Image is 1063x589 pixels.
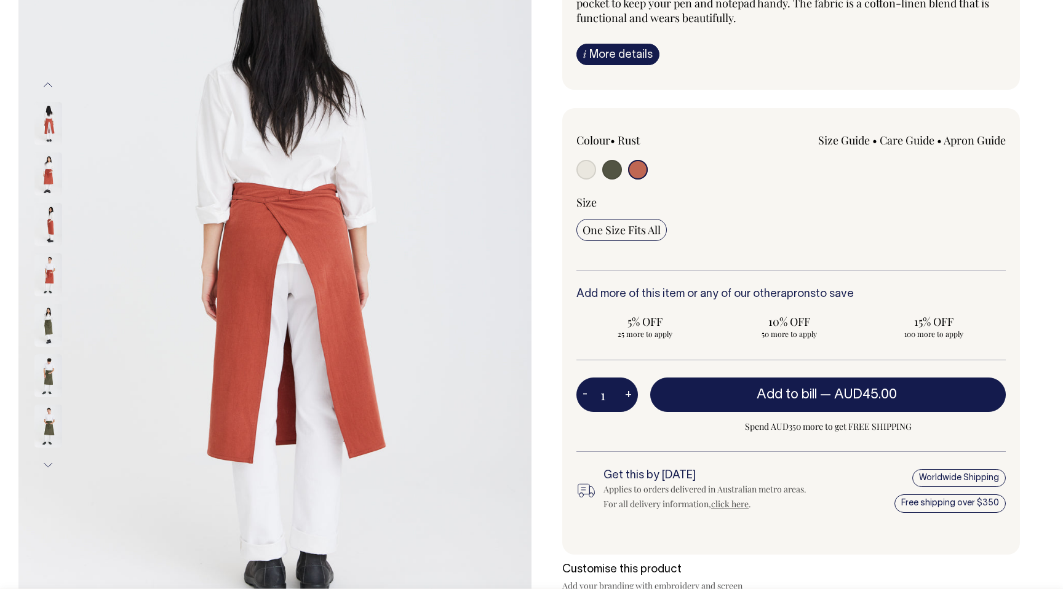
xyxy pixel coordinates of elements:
[583,329,707,339] span: 25 more to apply
[39,451,57,479] button: Next
[576,310,714,342] input: 5% OFF 25 more to apply
[34,102,62,145] img: rust
[583,314,707,329] span: 5% OFF
[781,289,816,299] a: aprons
[583,223,661,237] span: One Size Fits All
[944,133,1006,148] a: Apron Guide
[865,310,1002,342] input: 15% OFF 100 more to apply
[34,304,62,347] img: olive
[721,310,858,342] input: 10% OFF 50 more to apply
[711,498,749,510] a: click here
[576,195,1006,210] div: Size
[880,133,934,148] a: Care Guide
[576,219,667,241] input: One Size Fits All
[34,354,62,397] img: olive
[757,389,817,401] span: Add to bill
[818,133,870,148] a: Size Guide
[872,133,877,148] span: •
[34,253,62,296] img: rust
[576,133,748,148] div: Colour
[618,133,640,148] label: Rust
[727,329,852,339] span: 50 more to apply
[576,382,594,407] button: -
[871,314,996,329] span: 15% OFF
[820,389,900,401] span: —
[34,152,62,196] img: rust
[39,71,57,99] button: Previous
[576,288,1006,301] h6: Add more of this item or any of our other to save
[610,133,615,148] span: •
[576,44,659,65] a: iMore details
[619,382,638,407] button: +
[727,314,852,329] span: 10% OFF
[650,419,1006,434] span: Spend AUD350 more to get FREE SHIPPING
[603,470,811,482] h6: Get this by [DATE]
[34,405,62,448] img: olive
[834,389,897,401] span: AUD45.00
[871,329,996,339] span: 100 more to apply
[583,47,586,60] span: i
[650,378,1006,412] button: Add to bill —AUD45.00
[937,133,942,148] span: •
[562,564,759,576] h6: Customise this product
[34,203,62,246] img: rust
[603,482,811,512] div: Applies to orders delivered in Australian metro areas. For all delivery information, .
